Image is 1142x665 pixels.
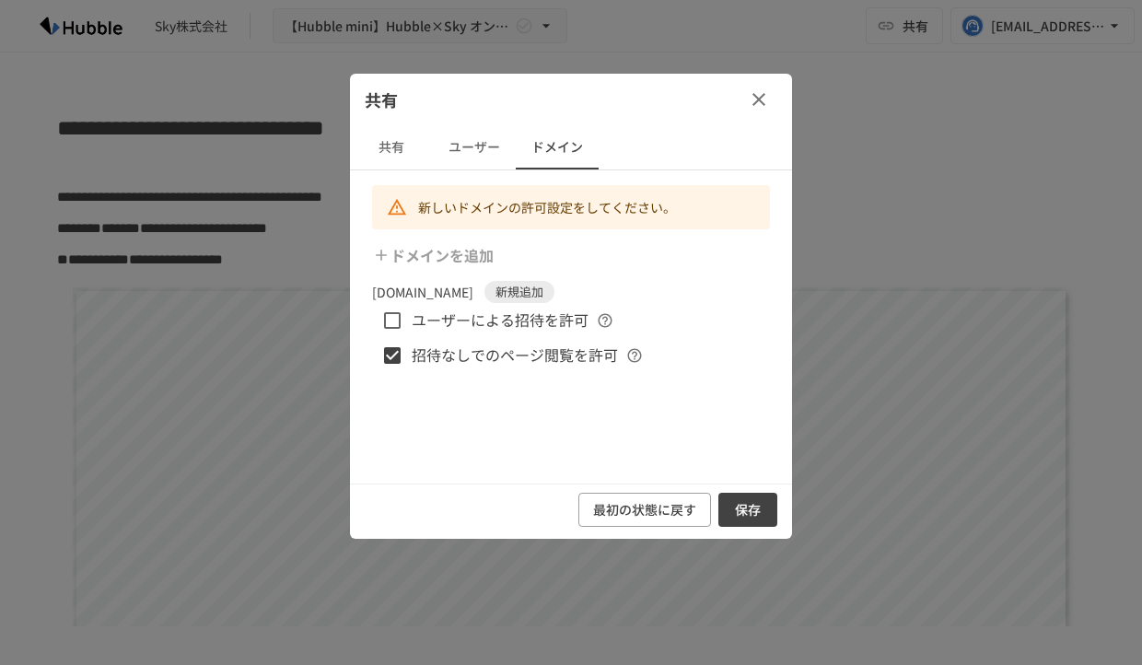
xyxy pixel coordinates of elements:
[418,191,676,224] div: 新しいドメインの許可設定をしてください。
[368,237,501,274] button: ドメインを追加
[433,125,516,169] button: ユーザー
[412,344,618,367] span: 招待なしでのページ閲覧を許可
[350,125,433,169] button: 共有
[516,125,599,169] button: ドメイン
[350,74,792,125] div: 共有
[578,493,711,527] button: 最初の状態に戻す
[484,283,554,301] span: 新規追加
[372,282,473,302] p: [DOMAIN_NAME]
[412,309,588,332] span: ユーザーによる招待を許可
[718,493,777,527] button: 保存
